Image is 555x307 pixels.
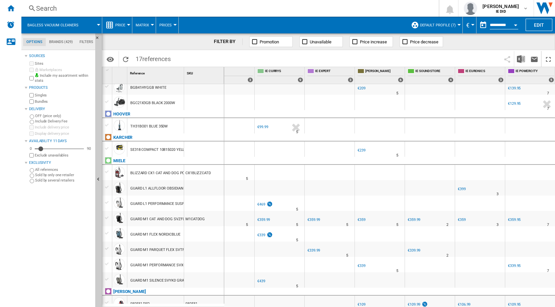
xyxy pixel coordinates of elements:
div: Delivery [29,106,93,112]
img: promotionV3.png [421,301,428,307]
div: [PERSON_NAME] 6 offers sold by IE HARVEY NORMAN [356,67,405,84]
span: [PERSON_NAME] [482,3,519,10]
div: 0 [28,146,33,151]
div: 5 offers sold by IE POWERCITY [549,77,554,82]
span: references [142,55,171,62]
div: IE SOUNDSTORE 4 offers sold by IE SOUNDSTORE [406,67,455,84]
button: Open calendar [510,18,522,30]
div: GUARD M1 SILENCE SVYK0 GRAY [130,273,186,288]
span: IE SOUNDSTORE [415,69,453,74]
div: TH31BO01 BLUE 350W [130,119,168,134]
div: GUARD M1 PERFORMANCE SVXG0 BRILLANT WHITE [130,258,218,273]
button: Options [104,53,117,65]
label: Sold by several retailers [35,178,93,183]
div: €439 [257,279,265,283]
div: €139.95 [508,86,521,90]
div: BGB41HYGGB WHITE [130,80,166,95]
button: Bagless vacuum cleaners [27,17,85,33]
div: Exclusivity [29,160,93,166]
div: Search [36,4,421,13]
div: €209 [357,85,366,92]
md-tab-item: Options [23,38,46,46]
input: Bundles [29,99,34,104]
div: €439 [256,278,265,285]
div: €399 [458,187,466,191]
button: Send this report by email [528,51,541,67]
div: 4 offers sold by IE SOUNDSTORE [448,77,453,82]
div: BGC21X3GB BLACK 2000W [130,95,175,111]
label: Singles [35,93,93,98]
input: Marketplaces [29,68,34,72]
input: Sold by only one retailer [30,174,34,178]
img: promotionV3.png [266,232,273,238]
input: Include Delivery Fee [30,120,34,124]
div: €339.99 [407,247,420,254]
label: Bundles [35,99,93,104]
div: Delivery Time : 5 days [396,152,398,159]
div: FILTER BY [214,38,242,45]
div: GUARD L1 ALLFLOOR OBSIDIAN BLACK [130,181,195,196]
button: md-calendar [476,18,490,32]
label: Sites [35,61,93,66]
md-slider: Availability [35,145,84,152]
span: IE CURRYS [265,69,303,74]
div: Delivery Time : 2 days [446,252,448,259]
b: IE DID [496,9,506,14]
div: €359 [358,218,366,222]
label: All references [35,167,93,172]
div: € [466,17,473,33]
div: Click to filter on that brand [113,133,132,141]
div: SE318 COMPACT 10815020 YELLOW 184W [130,142,201,158]
div: 6 offers sold by IE HARVEY NORMAN [398,77,403,82]
div: €129.95 [507,100,521,107]
button: Download in Excel [514,51,528,67]
span: IE DID [215,69,253,74]
div: €359.99 [407,217,420,223]
div: €109.95 [508,302,521,307]
label: Include my assortment within stats [35,73,93,83]
div: Delivery Time : 5 days [396,222,398,228]
button: Default profile (7) [420,17,459,33]
div: IE DID 3 offers sold by IE DID [206,67,254,84]
span: SKU [187,71,193,75]
div: IE CURRYS 9 offers sold by IE CURRYS [256,67,304,84]
div: 90 [85,146,93,151]
button: Matrix [136,17,152,33]
md-menu: Currency [463,17,476,33]
div: €339.95 [507,263,521,269]
div: €209 [358,86,366,90]
div: Delivery Time : 7 days [547,222,549,228]
div: €359.99 [257,218,270,222]
div: €99.99 [257,125,268,129]
div: €106.99 [458,302,470,307]
span: Reference [130,71,145,75]
div: Delivery Time : 5 days [246,222,248,228]
div: Bagless vacuum cleaners [25,17,99,33]
div: Default profile (7) [411,17,459,33]
button: Hide [95,33,103,45]
span: Unavailable [310,39,331,44]
div: €359 [357,217,366,223]
div: Delivery Time : 5 days [296,129,298,135]
div: M1CATDOG [184,211,224,226]
div: Delivery Time : 5 days [396,90,398,97]
div: IE EURONICS 3 offers sold by IE EURONICS [456,67,505,84]
input: Include delivery price [29,125,34,129]
div: €339 [357,263,366,269]
button: Reload [119,51,132,67]
div: Sort None [114,67,127,77]
div: Delivery Time : 5 days [346,222,348,228]
md-tab-item: Brands (429) [46,38,76,46]
div: GUARD L1 PERFORMANCE SUSF0 WHITE [130,196,198,212]
div: Delivery Time : 5 days [296,222,298,228]
div: €359.99 [408,218,420,222]
div: €469 [256,201,273,208]
div: €469 [257,202,265,207]
div: GUARD M1 CAT AND DOG SVZF0 BLACK [130,212,197,227]
label: Exclude unavailables [35,153,93,158]
div: Delivery Time : 5 days [346,252,348,259]
div: BLIZZARD CX1 CAT AND DOG POWERLINE SKCF5 RED 890W [130,166,230,181]
input: All references [30,168,34,173]
div: Delivery Time : 7 days [547,105,549,112]
div: Delivery Time : 5 days [246,176,248,182]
